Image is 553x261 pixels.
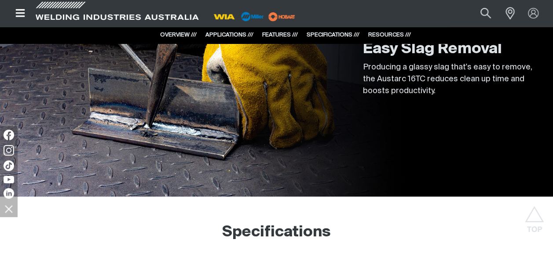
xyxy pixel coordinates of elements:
[524,206,544,226] button: Scroll to top
[4,176,14,183] img: YouTube
[4,160,14,171] img: TikTok
[266,10,298,23] img: miller
[4,188,14,199] img: LinkedIn
[266,13,298,20] a: miller
[7,223,546,242] h2: Specifications
[4,145,14,156] img: Instagram
[1,201,16,216] img: hide socials
[471,4,501,23] button: Search products
[363,62,539,97] p: Producing a glassy slag that's easy to remove, the Austarc 16TC reduces clean up time and boosts ...
[205,32,253,38] a: APPLICATIONS ///
[160,32,197,38] a: OVERVIEW ///
[307,32,359,38] a: SPECIFICATIONS ///
[363,40,539,59] h2: Easy Slag Removal
[4,130,14,140] img: Facebook
[368,32,411,38] a: RESOURCES ///
[460,4,501,23] input: Product name or item number...
[262,32,298,38] a: FEATURES ///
